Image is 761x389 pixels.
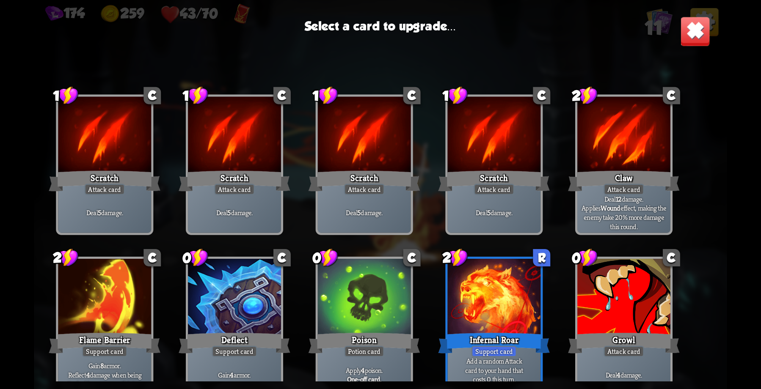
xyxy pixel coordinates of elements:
[49,331,160,356] div: Flame Barrier
[61,361,149,389] p: Gain armor. Reflect damage when being attacked by an enemy this turn.
[143,249,161,266] div: C
[403,87,421,104] div: C
[438,331,550,356] div: Infernal Roar
[442,86,468,105] div: 1
[361,366,364,375] b: 4
[143,87,161,104] div: C
[580,370,668,380] p: Deal damage.
[273,249,291,266] div: C
[471,346,517,357] div: Support card
[182,86,208,105] div: 1
[617,370,620,380] b: 4
[309,331,420,356] div: Poison
[601,203,620,213] b: Wound
[572,86,598,105] div: 2
[53,86,79,105] div: 1
[474,184,514,195] div: Attack card
[312,248,338,268] div: 0
[227,208,231,217] b: 5
[309,169,420,194] div: Scratch
[190,208,279,217] p: Deal damage.
[344,184,385,195] div: Attack card
[98,208,101,217] b: 5
[604,184,644,195] div: Attack card
[438,169,550,194] div: Scratch
[212,346,257,357] div: Support card
[179,169,290,194] div: Scratch
[182,248,208,268] div: 0
[312,86,338,105] div: 1
[357,208,361,217] b: 5
[190,370,279,380] p: Gain armor.
[568,331,680,356] div: Growl
[442,248,468,268] div: 2
[320,366,408,375] p: Apply poison.
[604,346,644,357] div: Attack card
[61,208,149,217] p: Deal damage.
[572,248,598,268] div: 0
[82,346,127,357] div: Support card
[214,184,255,195] div: Attack card
[450,356,538,384] p: Add a random Attack card to your hand that costs 0 this turn.
[680,16,711,47] img: close-button.png
[53,248,79,268] div: 2
[568,169,680,194] div: Claw
[616,194,622,204] b: 12
[49,169,160,194] div: Scratch
[273,87,291,104] div: C
[663,87,680,104] div: C
[320,208,408,217] p: Deal damage.
[344,346,384,357] div: Potion card
[305,19,456,33] h3: Select a card to upgrade...
[450,208,538,217] p: Deal damage.
[86,370,90,380] b: 4
[84,184,125,195] div: Attack card
[347,375,381,384] b: One-off card.
[403,249,421,266] div: C
[580,194,668,231] p: Deal damage. Applies effect, making the enemy take 20% more damage this round.
[533,87,550,104] div: C
[230,370,233,380] b: 4
[487,208,491,217] b: 5
[533,249,550,266] div: R
[100,361,104,370] b: 8
[179,331,290,356] div: Deflect
[663,249,680,266] div: C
